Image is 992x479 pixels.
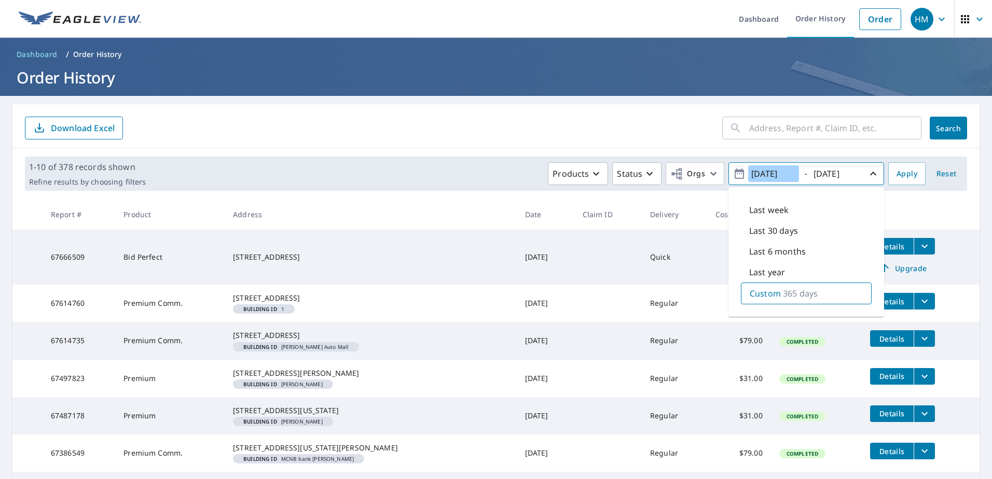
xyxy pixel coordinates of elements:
[66,48,69,61] li: /
[243,456,277,461] em: Building ID
[642,434,707,472] td: Regular
[642,230,707,285] td: Quick
[749,224,798,237] p: Last 30 days
[237,306,291,312] span: 1
[233,330,508,341] div: [STREET_ADDRESS]
[914,293,935,309] button: filesDropdownBtn-67614760
[870,443,914,459] button: detailsBtn-67386549
[115,397,225,434] td: Premium
[876,242,907,251] span: Details
[888,162,926,185] button: Apply
[780,450,824,457] span: Completed
[243,344,277,349] em: Building ID
[43,322,115,359] td: 67614735
[741,283,872,304] div: Custom365 days
[243,419,277,424] em: Building ID
[707,199,771,230] th: Cost
[707,230,771,285] td: $18.00
[517,199,574,230] th: Date
[51,122,115,134] p: Download Excel
[115,199,225,230] th: Product
[43,285,115,322] td: 67614760
[914,443,935,459] button: filesDropdownBtn-67386549
[749,204,789,216] p: Last week
[43,397,115,434] td: 67487178
[237,382,329,387] span: [PERSON_NAME]
[12,67,980,88] h1: Order History
[237,419,329,424] span: [PERSON_NAME]
[233,252,508,262] div: [STREET_ADDRESS]
[707,397,771,434] td: $31.00
[642,285,707,322] td: Regular
[517,230,574,285] td: [DATE]
[17,49,58,60] span: Dashboard
[574,199,642,230] th: Claim ID
[43,434,115,472] td: 67386549
[876,297,907,306] span: Details
[733,165,879,183] span: -
[914,368,935,385] button: filesDropdownBtn-67497823
[750,287,781,300] p: Custom
[930,162,963,185] button: Reset
[642,199,707,230] th: Delivery
[870,368,914,385] button: detailsBtn-67497823
[43,199,115,230] th: Report #
[553,167,589,180] p: Products
[870,293,914,309] button: detailsBtn-67614760
[517,285,574,322] td: [DATE]
[73,49,122,60] p: Order History
[870,238,914,255] button: detailsBtn-67666509
[115,322,225,359] td: Premium Comm.
[237,456,360,461] span: MCNB bank [PERSON_NAME]
[642,322,707,359] td: Regular
[43,360,115,397] td: 67497823
[517,322,574,359] td: [DATE]
[741,200,872,220] div: Last week
[930,117,967,139] button: Search
[876,446,907,456] span: Details
[780,375,824,383] span: Completed
[115,230,225,285] td: Bid Perfect
[233,443,508,453] div: [STREET_ADDRESS][US_STATE][PERSON_NAME]
[666,162,724,185] button: Orgs
[870,260,935,276] a: Upgrade
[914,330,935,347] button: filesDropdownBtn-67614735
[233,405,508,416] div: [STREET_ADDRESS][US_STATE]
[642,397,707,434] td: Regular
[617,167,642,180] p: Status
[233,293,508,303] div: [STREET_ADDRESS]
[914,405,935,422] button: filesDropdownBtn-67487178
[749,114,921,143] input: Address, Report #, Claim ID, etc.
[911,8,933,31] div: HM
[43,230,115,285] td: 67666509
[115,360,225,397] td: Premium
[517,397,574,434] td: [DATE]
[237,344,355,349] span: [PERSON_NAME] Auto Mall
[780,413,824,420] span: Completed
[938,123,959,133] span: Search
[548,162,608,185] button: Products
[225,199,516,230] th: Address
[115,285,225,322] td: Premium Comm.
[25,117,123,139] button: Download Excel
[741,220,872,241] div: Last 30 days
[748,165,799,182] input: yyyy/mm/dd
[749,245,806,258] p: Last 6 months
[29,177,146,187] p: Refine results by choosing filters
[859,8,901,30] a: Order
[707,360,771,397] td: $31.00
[749,266,785,278] p: Last year
[243,306,277,312] em: Building ID
[243,382,277,387] em: Building ID
[741,241,872,262] div: Last 6 months
[233,368,508,378] div: [STREET_ADDRESS][PERSON_NAME]
[12,46,62,63] a: Dashboard
[870,330,914,347] button: detailsBtn-67614735
[876,371,907,381] span: Details
[897,167,917,180] span: Apply
[517,360,574,397] td: [DATE]
[876,408,907,418] span: Details
[612,162,662,185] button: Status
[741,262,872,283] div: Last year
[517,434,574,472] td: [DATE]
